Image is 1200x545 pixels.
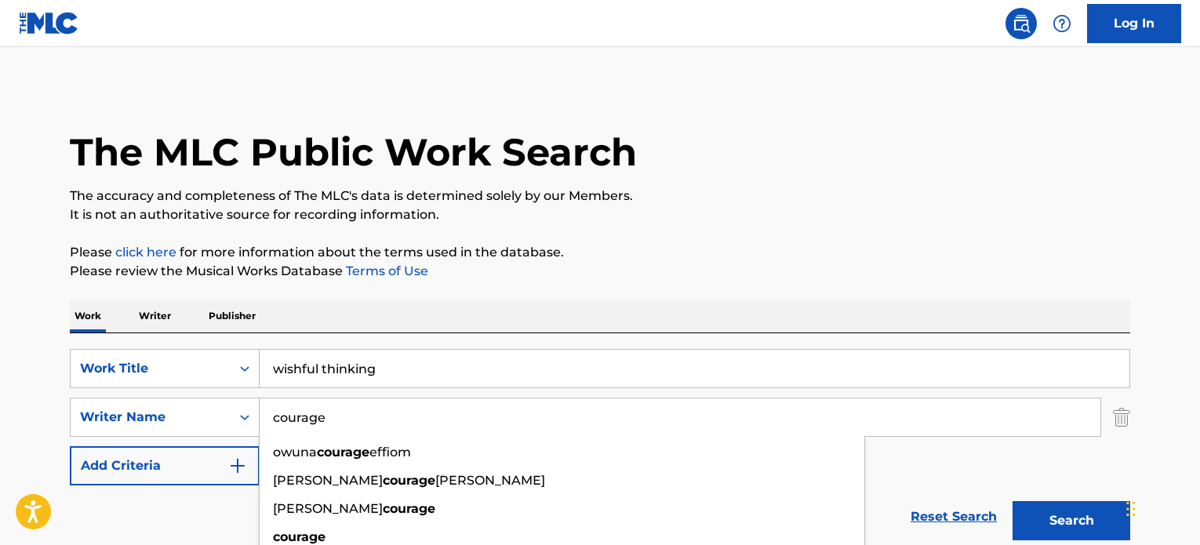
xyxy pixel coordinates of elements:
[343,263,428,278] a: Terms of Use
[70,187,1130,205] p: The accuracy and completeness of The MLC's data is determined solely by our Members.
[435,473,545,488] span: [PERSON_NAME]
[903,500,1005,534] a: Reset Search
[1087,4,1181,43] a: Log In
[134,300,176,332] p: Writer
[369,445,411,460] span: effiom
[70,243,1130,262] p: Please for more information about the terms used in the database.
[383,501,435,516] strong: courage
[1012,14,1031,33] img: search
[80,408,221,427] div: Writer Name
[1113,398,1130,437] img: Delete Criterion
[70,129,637,176] h1: The MLC Public Work Search
[273,473,383,488] span: [PERSON_NAME]
[70,205,1130,224] p: It is not an authoritative source for recording information.
[273,529,325,544] strong: courage
[228,456,247,475] img: 9d2ae6d4665cec9f34b9.svg
[1053,14,1071,33] img: help
[1005,8,1037,39] a: Public Search
[1122,470,1200,545] iframe: Chat Widget
[70,446,260,485] button: Add Criteria
[19,12,79,35] img: MLC Logo
[70,300,106,332] p: Work
[273,501,383,516] span: [PERSON_NAME]
[80,359,221,378] div: Work Title
[1046,8,1078,39] div: Help
[1126,485,1136,532] div: Drag
[383,473,435,488] strong: courage
[70,262,1130,281] p: Please review the Musical Works Database
[115,245,176,260] a: click here
[273,445,317,460] span: owuna
[1013,501,1130,540] button: Search
[204,300,260,332] p: Publisher
[317,445,369,460] strong: courage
